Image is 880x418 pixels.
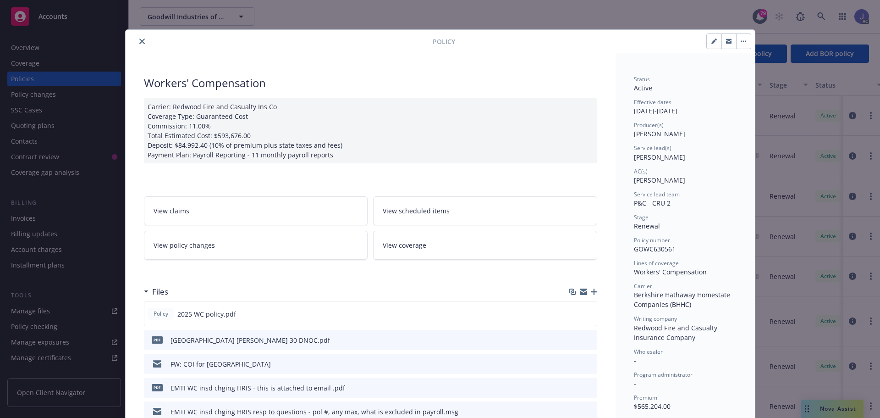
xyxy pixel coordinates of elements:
[152,336,163,343] span: pdf
[634,153,685,162] span: [PERSON_NAME]
[585,335,594,345] button: preview file
[634,176,685,184] span: [PERSON_NAME]
[170,407,458,417] div: EMTI WC insd chging HRIS resp to questions - pol #, any max, what is excluded in payroll.msg
[634,282,652,290] span: Carrier
[634,371,693,379] span: Program administrator
[170,359,271,369] div: FW: COI for [GEOGRAPHIC_DATA]
[152,310,170,318] span: Policy
[585,383,594,393] button: preview file
[634,121,664,129] span: Producer(s)
[585,309,593,319] button: preview file
[634,222,660,230] span: Renewal
[634,144,671,152] span: Service lead(s)
[383,240,426,250] span: View coverage
[634,84,652,92] span: Active
[571,359,578,369] button: download file
[634,236,670,244] span: Policy number
[634,190,680,198] span: Service lead team
[634,199,671,207] span: P&C - CRU 2
[571,383,578,393] button: download file
[144,196,368,225] a: View claims
[152,286,168,298] h3: Files
[154,206,189,216] span: View claims
[634,213,649,221] span: Stage
[154,240,215,250] span: View policy changes
[634,315,677,323] span: Writing company
[634,394,657,401] span: Premium
[170,383,345,393] div: EMTI WC insd chging HRIS - this is attached to email .pdf
[373,196,597,225] a: View scheduled items
[144,231,368,260] a: View policy changes
[634,267,737,277] div: Workers' Compensation
[634,98,737,116] div: [DATE] - [DATE]
[137,36,148,47] button: close
[571,335,578,345] button: download file
[177,309,236,319] span: 2025 WC policy.pdf
[634,356,636,365] span: -
[170,335,330,345] div: [GEOGRAPHIC_DATA] [PERSON_NAME] 30 DNOC.pdf
[152,384,163,391] span: pdf
[634,259,679,267] span: Lines of coverage
[634,167,648,175] span: AC(s)
[634,348,663,356] span: Wholesaler
[144,75,597,91] div: Workers' Compensation
[585,359,594,369] button: preview file
[570,309,577,319] button: download file
[144,286,168,298] div: Files
[634,245,676,253] span: GOWC630561
[585,407,594,417] button: preview file
[634,379,636,388] span: -
[383,206,450,216] span: View scheduled items
[634,323,719,342] span: Redwood Fire and Casualty Insurance Company
[571,407,578,417] button: download file
[634,75,650,83] span: Status
[433,37,455,46] span: Policy
[634,129,685,138] span: [PERSON_NAME]
[634,402,671,411] span: $565,204.00
[373,231,597,260] a: View coverage
[144,98,597,163] div: Carrier: Redwood Fire and Casualty Ins Co Coverage Type: Guaranteed Cost Commission: 11.00% Total...
[634,290,732,309] span: Berkshire Hathaway Homestate Companies (BHHC)
[634,98,671,106] span: Effective dates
